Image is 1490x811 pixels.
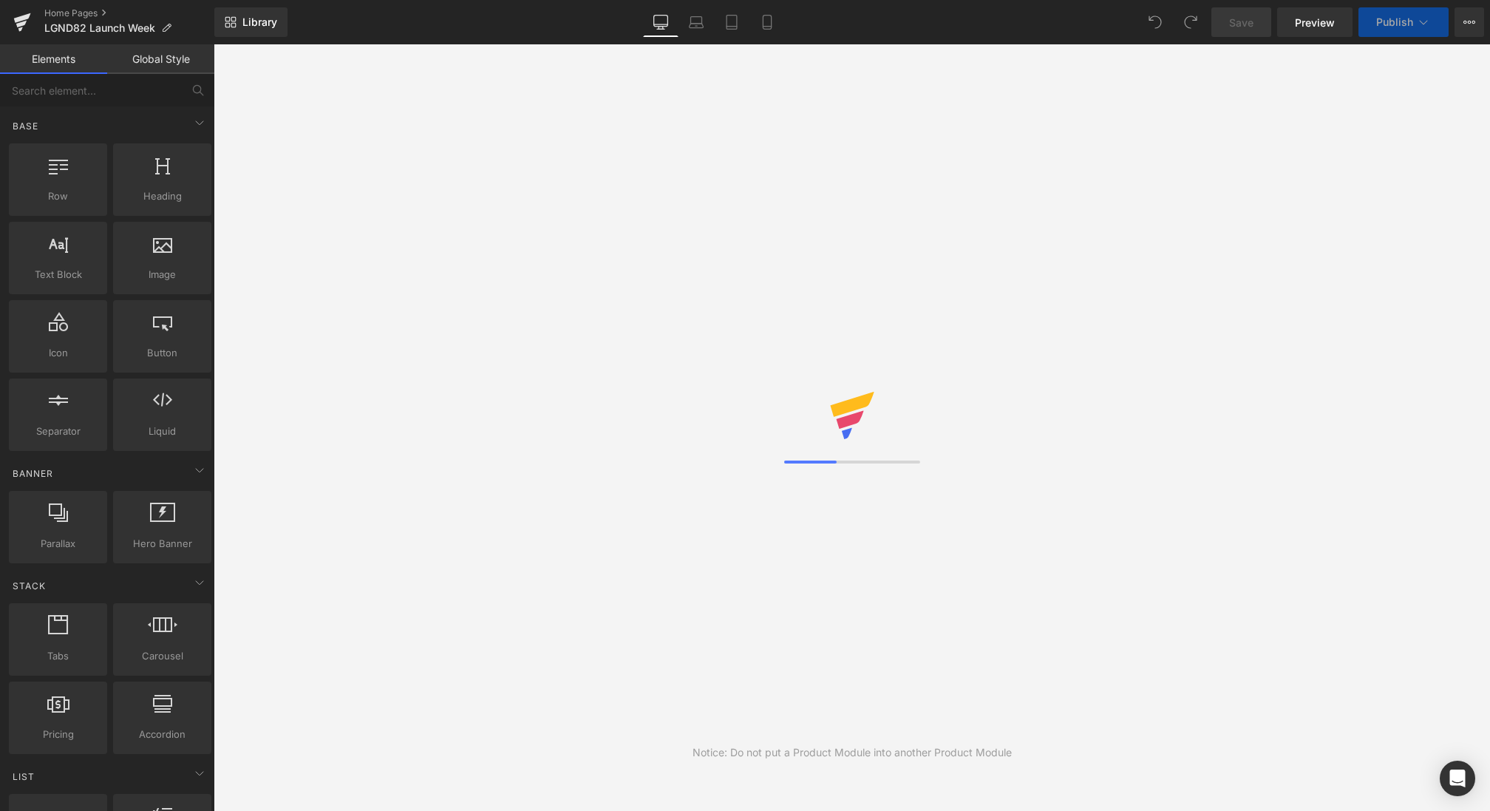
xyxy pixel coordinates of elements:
[678,7,714,37] a: Laptop
[214,7,288,37] a: New Library
[118,648,207,664] span: Carousel
[107,44,214,74] a: Global Style
[13,727,103,742] span: Pricing
[118,267,207,282] span: Image
[44,7,214,19] a: Home Pages
[13,424,103,439] span: Separator
[749,7,785,37] a: Mobile
[118,345,207,361] span: Button
[1376,16,1413,28] span: Publish
[11,770,36,784] span: List
[1455,7,1484,37] button: More
[118,727,207,742] span: Accordion
[1295,15,1335,30] span: Preview
[118,536,207,552] span: Hero Banner
[242,16,277,29] span: Library
[11,579,47,593] span: Stack
[13,648,103,664] span: Tabs
[13,345,103,361] span: Icon
[44,22,155,34] span: LGND82 Launch Week
[1140,7,1170,37] button: Undo
[1176,7,1205,37] button: Redo
[714,7,749,37] a: Tablet
[13,189,103,204] span: Row
[13,267,103,282] span: Text Block
[693,744,1012,761] div: Notice: Do not put a Product Module into another Product Module
[11,466,55,481] span: Banner
[1277,7,1353,37] a: Preview
[1229,15,1253,30] span: Save
[13,536,103,552] span: Parallax
[1440,761,1475,796] div: Open Intercom Messenger
[1358,7,1449,37] button: Publish
[643,7,678,37] a: Desktop
[118,189,207,204] span: Heading
[11,119,40,133] span: Base
[118,424,207,439] span: Liquid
